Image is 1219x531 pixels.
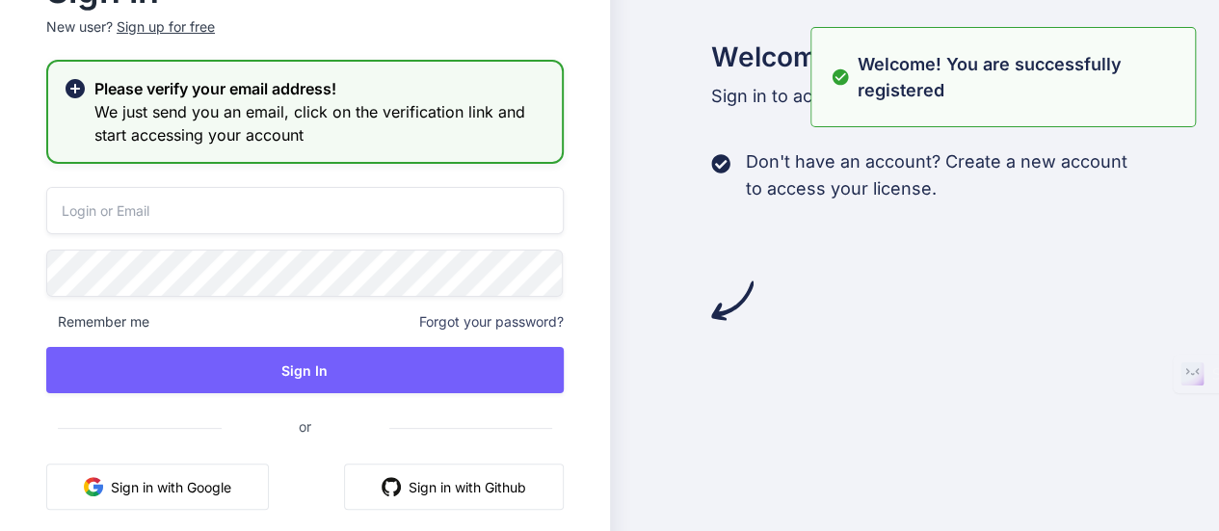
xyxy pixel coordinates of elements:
[84,477,103,496] img: google
[831,51,850,103] img: alert
[94,77,546,100] h2: Please verify your email address!
[46,312,149,332] span: Remember me
[858,51,1183,103] p: Welcome! You are successfully registered
[117,17,215,37] div: Sign up for free
[46,17,564,60] p: New user?
[94,100,546,146] h3: We just send you an email, click on the verification link and start accessing your account
[419,312,564,332] span: Forgot your password?
[344,464,564,510] button: Sign in with Github
[222,403,388,450] span: or
[746,148,1127,202] p: Don't have an account? Create a new account to access your license.
[46,464,269,510] button: Sign in with Google
[46,187,564,234] input: Login or Email
[711,279,754,322] img: arrow
[46,347,564,393] button: Sign In
[382,477,401,496] img: github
